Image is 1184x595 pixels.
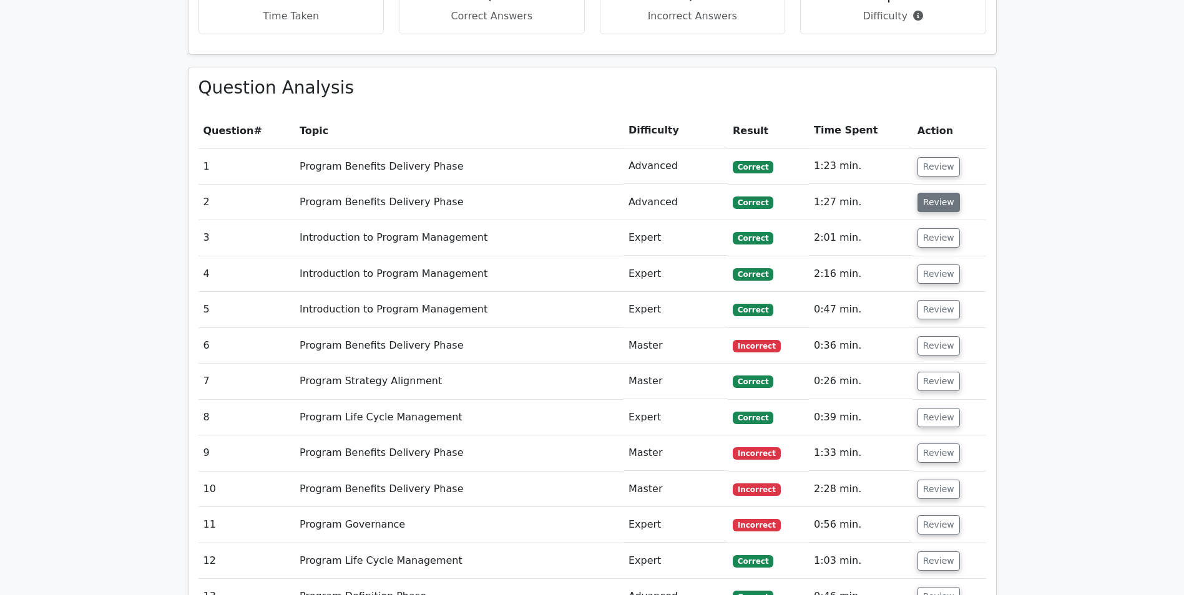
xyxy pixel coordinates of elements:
td: 1:23 min. [809,148,912,184]
td: Introduction to Program Management [295,256,624,292]
td: Program Governance [295,507,624,543]
td: 1 [198,148,295,184]
td: 2:16 min. [809,256,912,292]
button: Review [917,228,960,248]
td: Advanced [624,185,728,220]
td: 2:01 min. [809,220,912,256]
span: Correct [733,232,773,244]
button: Review [917,372,960,391]
span: Correct [733,555,773,568]
span: Incorrect [733,447,781,460]
p: Time Taken [209,9,374,24]
button: Review [917,443,960,463]
td: 10 [198,472,295,507]
td: Master [624,435,728,471]
span: Correct [733,196,773,209]
button: Review [917,515,960,535]
td: Expert [624,543,728,579]
td: Program Life Cycle Management [295,400,624,435]
span: Incorrect [733,340,781,352]
th: Action [912,113,986,148]
td: 2 [198,185,295,220]
td: Program Benefits Delivery Phase [295,435,624,471]
p: Difficulty [811,9,976,24]
td: Program Strategy Alignment [295,364,624,399]
span: Incorrect [733,519,781,531]
p: Correct Answers [409,9,574,24]
button: Review [917,264,960,284]
button: Review [917,480,960,499]
td: Expert [624,256,728,292]
td: 12 [198,543,295,579]
button: Review [917,300,960,319]
span: Incorrect [733,483,781,496]
td: 1:33 min. [809,435,912,471]
td: Expert [624,400,728,435]
button: Review [917,157,960,177]
td: 0:26 min. [809,364,912,399]
td: Program Benefits Delivery Phase [295,185,624,220]
td: Program Benefits Delivery Phase [295,472,624,507]
th: Difficulty [624,113,728,148]
th: # [198,113,295,148]
td: Expert [624,220,728,256]
button: Review [917,408,960,427]
h3: Question Analysis [198,77,986,99]
th: Time Spent [809,113,912,148]
td: 9 [198,435,295,471]
span: Correct [733,375,773,388]
td: Program Benefits Delivery Phase [295,148,624,184]
td: 4 [198,256,295,292]
td: Advanced [624,148,728,184]
td: 0:47 min. [809,292,912,327]
th: Topic [295,113,624,148]
span: Correct [733,304,773,316]
button: Review [917,336,960,356]
td: 1:03 min. [809,543,912,579]
td: 8 [198,400,295,435]
span: Correct [733,161,773,173]
span: Question [203,125,254,137]
td: Expert [624,292,728,327]
td: 0:56 min. [809,507,912,543]
td: Master [624,328,728,364]
td: 1:27 min. [809,185,912,220]
td: 0:36 min. [809,328,912,364]
td: Program Life Cycle Management [295,543,624,579]
p: Incorrect Answers [610,9,775,24]
span: Correct [733,412,773,424]
button: Review [917,193,960,212]
td: Introduction to Program Management [295,292,624,327]
td: Master [624,364,728,399]
td: 6 [198,328,295,364]
td: 11 [198,507,295,543]
span: Correct [733,268,773,281]
td: Introduction to Program Management [295,220,624,256]
td: 0:39 min. [809,400,912,435]
td: Program Benefits Delivery Phase [295,328,624,364]
td: Master [624,472,728,507]
td: 3 [198,220,295,256]
td: 5 [198,292,295,327]
td: 7 [198,364,295,399]
th: Result [728,113,809,148]
td: Expert [624,507,728,543]
td: 2:28 min. [809,472,912,507]
button: Review [917,551,960,571]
